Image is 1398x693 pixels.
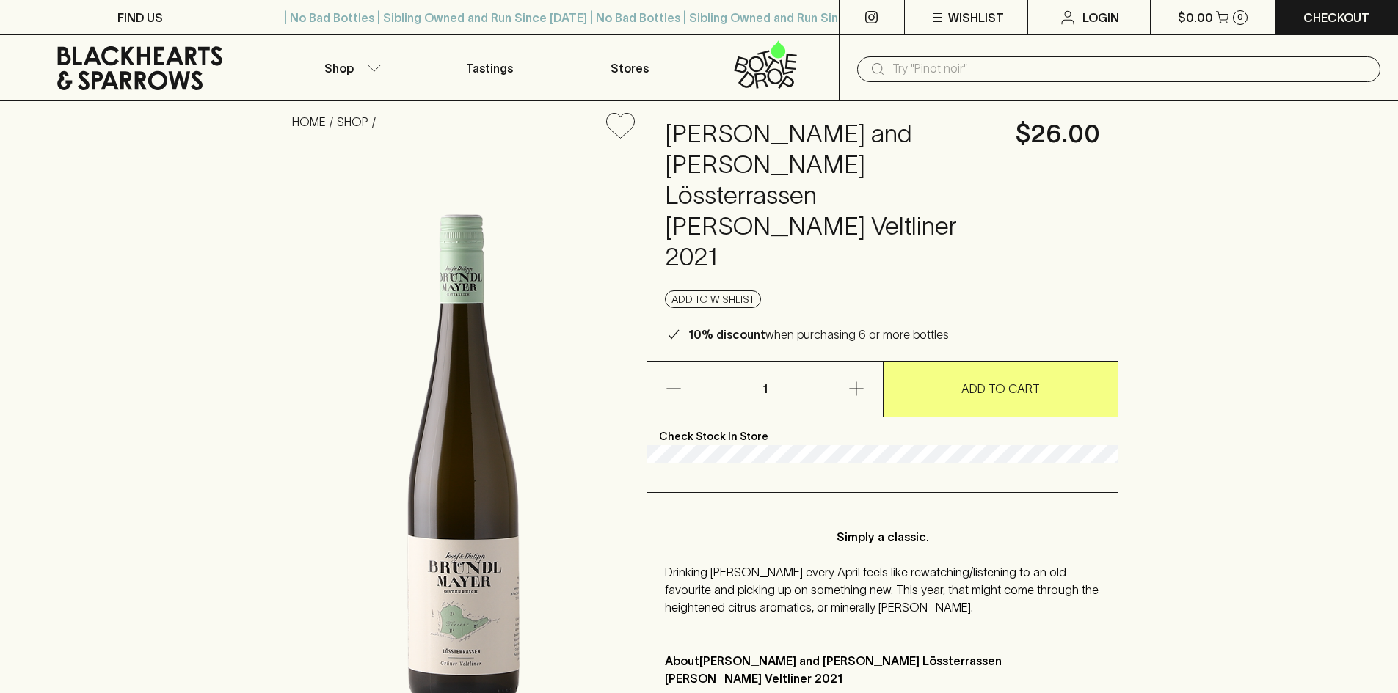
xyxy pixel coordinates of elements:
[1082,9,1119,26] p: Login
[466,59,513,77] p: Tastings
[665,652,1100,687] p: About [PERSON_NAME] and [PERSON_NAME] Lössterrassen [PERSON_NAME] Veltliner 2021
[337,115,368,128] a: SHOP
[647,417,1118,445] p: Check Stock In Store
[665,290,761,308] button: Add to wishlist
[280,35,420,100] button: Shop
[292,115,326,128] a: HOME
[1237,13,1243,21] p: 0
[665,119,998,273] h4: [PERSON_NAME] and [PERSON_NAME] Lössterrassen [PERSON_NAME] Veltliner 2021
[1016,119,1100,150] h4: $26.00
[688,328,765,341] b: 10% discount
[961,380,1040,397] p: ADD TO CART
[420,35,559,100] a: Tastings
[884,362,1118,417] button: ADD TO CART
[1303,9,1369,26] p: Checkout
[1178,9,1213,26] p: $0.00
[611,59,649,77] p: Stores
[694,528,1071,546] p: Simply a classic.
[600,107,641,144] button: Add to wishlist
[324,59,354,77] p: Shop
[560,35,699,100] a: Stores
[892,57,1369,81] input: Try "Pinot noir"
[117,9,163,26] p: FIND US
[948,9,1004,26] p: Wishlist
[747,362,782,417] p: 1
[688,326,949,343] p: when purchasing 6 or more bottles
[665,565,1099,614] span: Drinking [PERSON_NAME] every April feels like rewatching/listening to an old favourite and pickin...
